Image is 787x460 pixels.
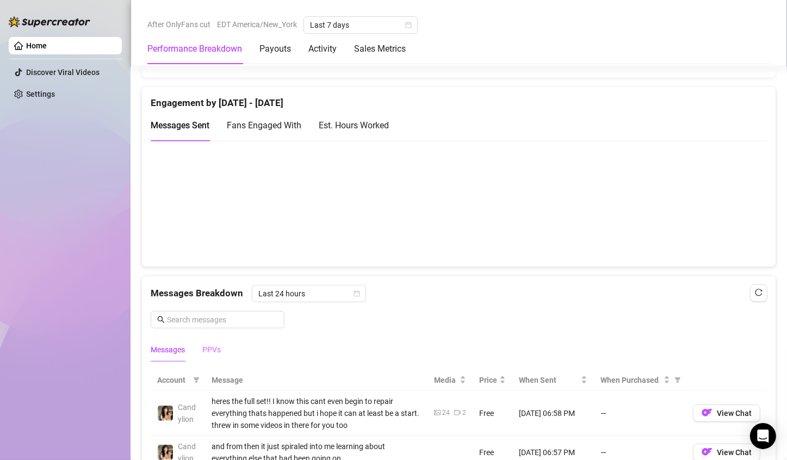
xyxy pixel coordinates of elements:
span: Messages Sent [151,120,209,130]
span: search [157,316,165,324]
span: EDT America/New_York [217,16,297,33]
th: When Sent [512,370,594,391]
a: Settings [26,90,55,98]
span: filter [191,372,202,388]
span: View Chat [717,409,752,418]
img: logo-BBDzfeDw.svg [9,16,90,27]
span: filter [674,377,681,383]
span: Account [157,374,189,386]
span: picture [434,409,441,416]
th: Price [473,370,512,391]
div: PPVs [202,344,221,356]
th: Message [205,370,427,391]
td: Free [473,391,512,436]
a: OFView Chat [693,411,760,420]
span: View Chat [717,448,752,457]
span: filter [672,372,683,388]
span: Price [479,374,497,386]
div: Engagement by [DATE] - [DATE] [151,87,767,110]
div: 24 [442,408,450,418]
div: 2 [462,408,466,418]
img: Candylion [158,406,173,421]
span: When Sent [519,374,579,386]
span: Candylion [178,403,196,424]
span: When Purchased [600,374,661,386]
span: calendar [354,290,360,297]
div: Messages Breakdown [151,285,767,302]
span: Last 7 days [310,17,411,33]
span: filter [193,377,200,383]
a: Home [26,41,47,50]
div: Est. Hours Worked [319,119,389,132]
span: Last 24 hours [258,285,360,302]
td: [DATE] 06:58 PM [512,391,594,436]
th: Media [427,370,473,391]
th: When Purchased [594,370,686,391]
button: OFView Chat [693,405,760,422]
span: reload [755,289,763,296]
span: After OnlyFans cut [147,16,210,33]
span: calendar [405,22,412,28]
div: Activity [308,42,337,55]
span: video-camera [454,409,461,416]
a: OFView Chat [693,450,760,459]
span: Media [434,374,457,386]
div: Payouts [259,42,291,55]
div: Open Intercom Messenger [750,423,776,449]
img: OF [702,407,712,418]
img: OF [702,446,712,457]
input: Search messages [167,314,278,326]
img: Candylion [158,445,173,460]
div: Messages [151,344,185,356]
span: Fans Engaged With [227,120,301,130]
td: — [594,391,686,436]
div: heres the full set!! I know this cant even begin to repair everything thats happened but i hope i... [212,395,421,431]
div: Sales Metrics [354,42,406,55]
div: Performance Breakdown [147,42,242,55]
a: Discover Viral Videos [26,68,100,77]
